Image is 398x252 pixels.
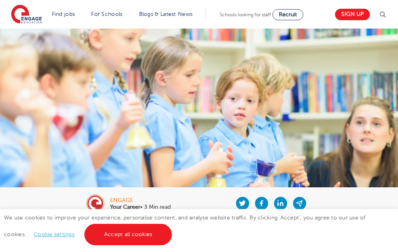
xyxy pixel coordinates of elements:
img: Engage Education [11,5,42,25]
a: Sign up [335,9,370,20]
span: Recruit [279,12,297,17]
b: Your Career [110,204,140,210]
a: Recruit [272,9,303,20]
a: Accept all cookies [84,224,172,245]
a: For Schools [91,11,122,17]
span: We use cookies to improve your experience, personalise content, and analyse website traffic. By c... [4,215,366,237]
p: • 3 Min read [110,204,171,210]
a: Find jobs [52,11,75,17]
a: Blogs & Latest News [139,11,193,17]
a: Cookie settings [34,231,74,237]
span: Schools looking for staff [220,12,271,17]
div: engage [110,198,171,203]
